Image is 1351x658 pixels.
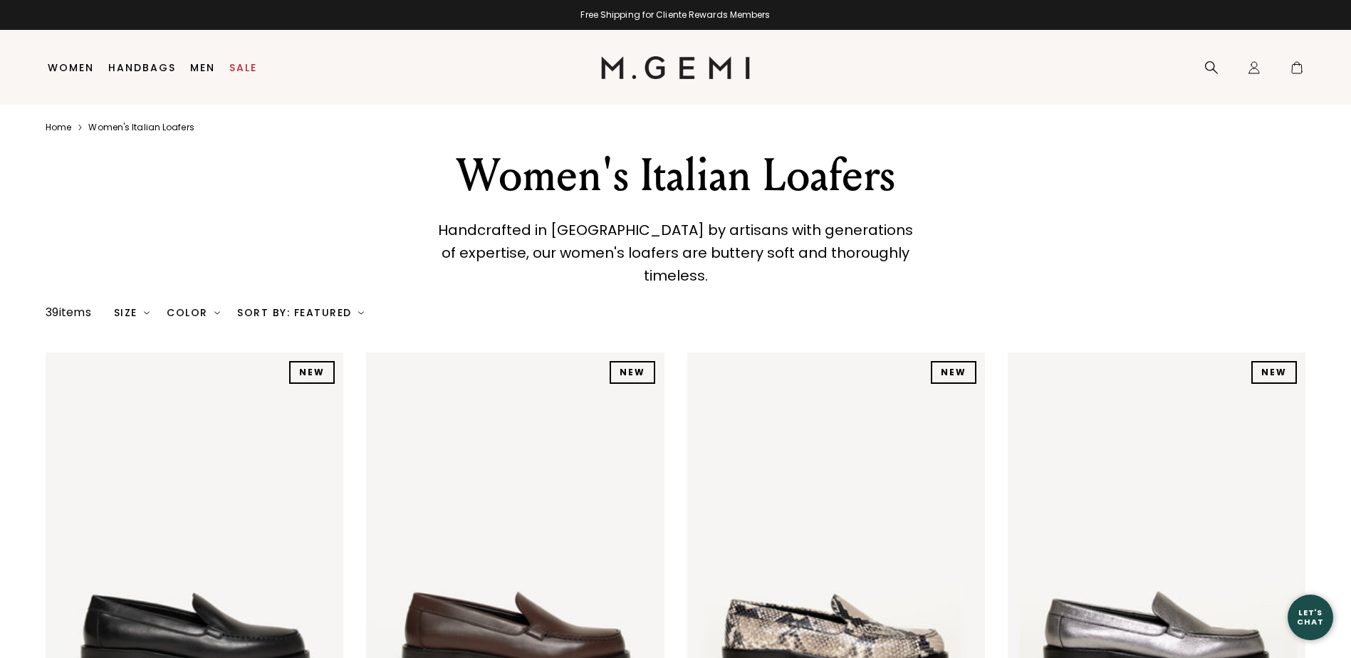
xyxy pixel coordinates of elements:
a: Men [190,62,215,73]
a: Handbags [108,62,176,73]
div: Let's Chat [1288,608,1333,626]
div: Women's Italian Loafers [429,150,923,202]
div: NEW [1251,361,1297,384]
div: NEW [931,361,976,384]
div: Size [114,307,150,318]
a: Home [46,122,71,133]
div: Sort By: Featured [237,307,364,318]
img: chevron-down.svg [214,310,220,315]
div: NEW [610,361,655,384]
img: chevron-down.svg [144,310,150,315]
div: NEW [289,361,335,384]
img: chevron-down.svg [358,310,364,315]
div: Color [167,307,220,318]
a: Sale [229,62,257,73]
p: Handcrafted in [GEOGRAPHIC_DATA] by artisans with generations of expertise, our women's loafers a... [435,219,916,287]
a: Women [48,62,94,73]
div: 39 items [46,304,91,321]
a: Women's italian loafers [88,122,194,133]
img: M.Gemi [601,56,750,79]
